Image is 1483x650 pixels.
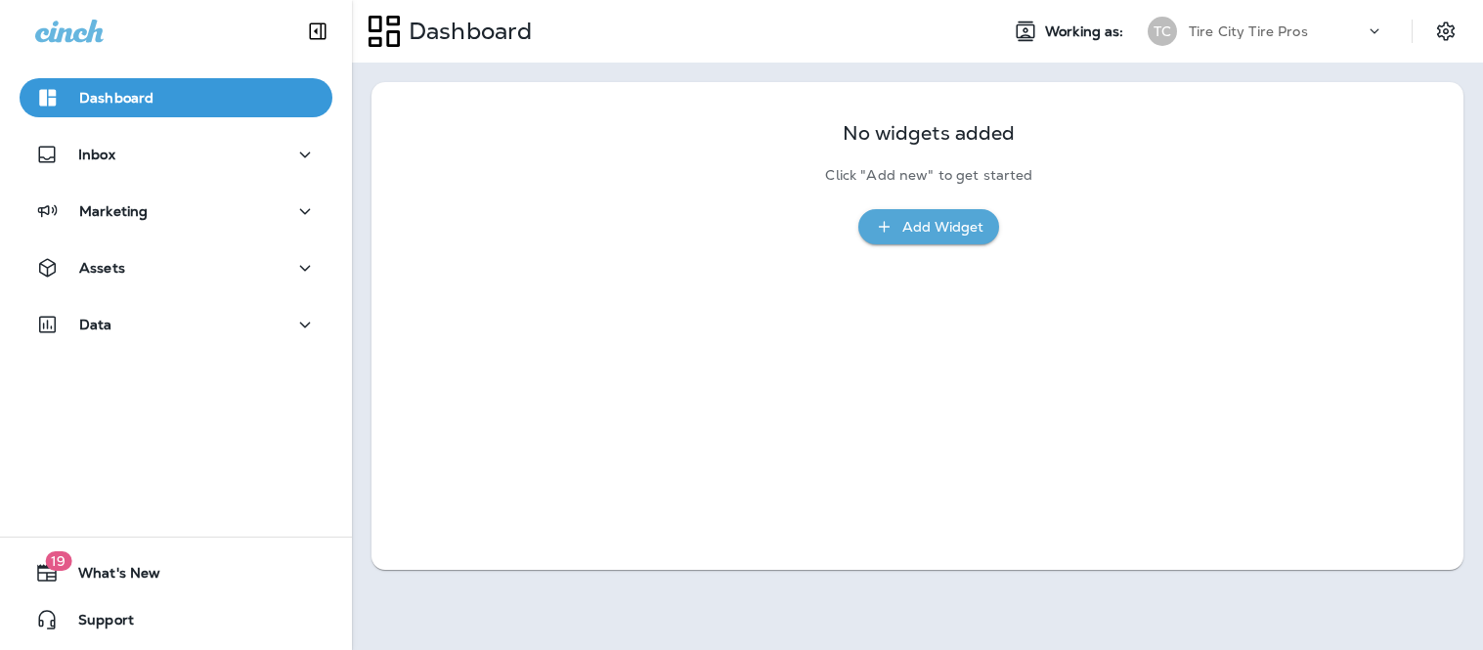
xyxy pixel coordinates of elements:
[79,317,112,332] p: Data
[825,167,1032,184] p: Click "Add new" to get started
[843,125,1015,142] p: No widgets added
[20,135,332,174] button: Inbox
[1189,23,1308,39] p: Tire City Tire Pros
[902,215,983,239] div: Add Widget
[20,553,332,592] button: 19What's New
[1428,14,1463,49] button: Settings
[59,612,134,635] span: Support
[20,248,332,287] button: Assets
[20,78,332,117] button: Dashboard
[79,260,125,276] p: Assets
[20,305,332,344] button: Data
[858,209,999,245] button: Add Widget
[1148,17,1177,46] div: TC
[401,17,532,46] p: Dashboard
[20,600,332,639] button: Support
[290,12,345,51] button: Collapse Sidebar
[59,565,160,588] span: What's New
[20,192,332,231] button: Marketing
[79,203,148,219] p: Marketing
[78,147,115,162] p: Inbox
[1045,23,1128,40] span: Working as:
[79,90,153,106] p: Dashboard
[45,551,71,571] span: 19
